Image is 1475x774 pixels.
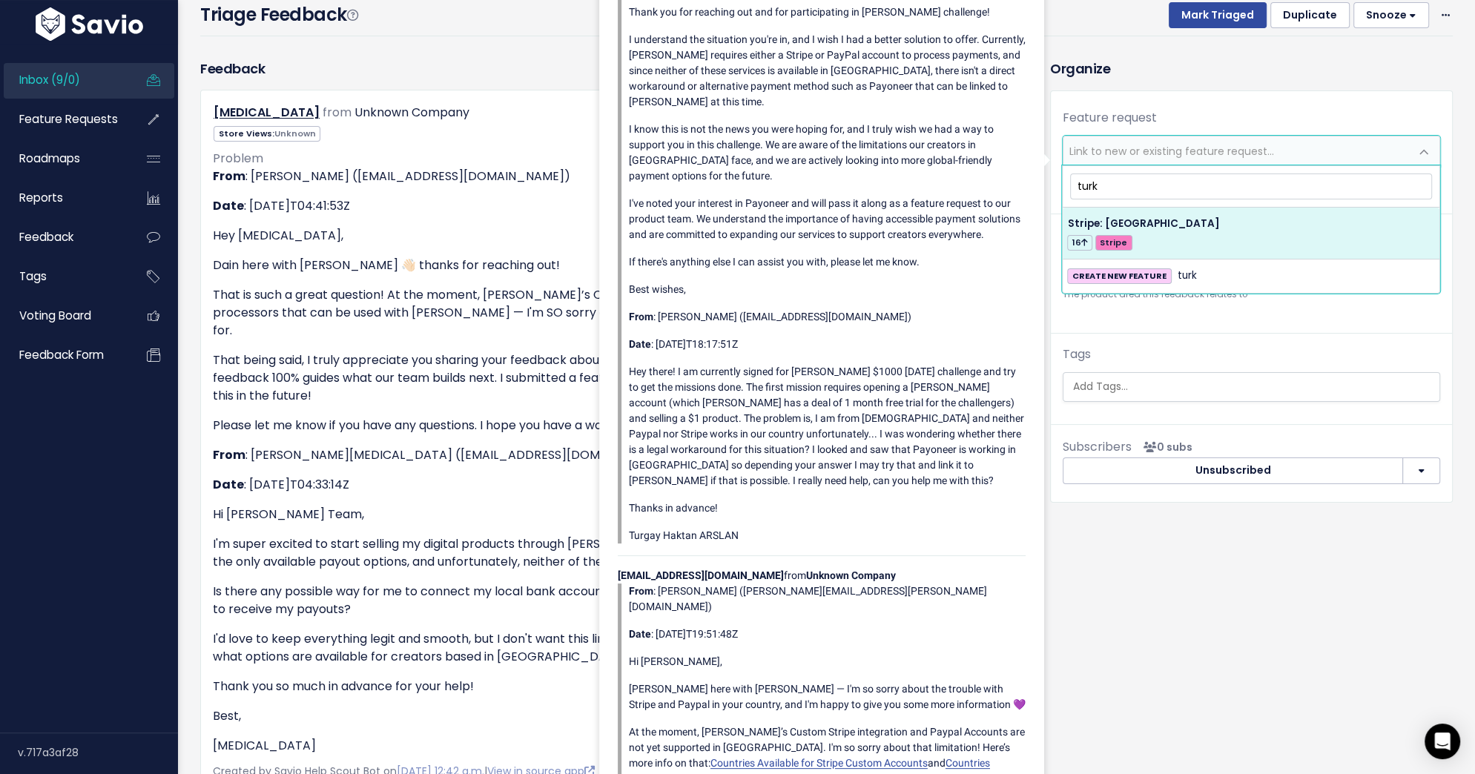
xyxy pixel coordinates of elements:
button: Unsubscribed [1063,457,1403,484]
p: [MEDICAL_DATA] [213,737,991,755]
a: Reports [4,181,123,215]
strong: From [213,168,245,185]
span: Feedback form [19,347,104,363]
p: I understand the situation you're in, and I wish I had a better solution to offer. Currently, [PE... [629,32,1026,110]
div: v.717a3af28 [18,733,178,772]
p: Turgay Haktan ARSLAN [629,528,1026,543]
p: : [PERSON_NAME] ([EMAIL_ADDRESS][DOMAIN_NAME]) [629,309,1026,325]
span: Stripe: [GEOGRAPHIC_DATA] [1067,216,1219,231]
button: Mark Triaged [1169,2,1267,29]
span: 16 [1067,235,1092,251]
strong: Date [213,476,244,493]
strong: Date [629,628,651,640]
span: Feature Requests [19,111,118,127]
input: Add Tags... [1067,379,1453,394]
p: I'm super excited to start selling my digital products through [PERSON_NAME] Store. However, I no... [213,535,991,571]
span: Reports [19,190,63,205]
strong: [EMAIL_ADDRESS][DOMAIN_NAME] [618,569,784,581]
h3: Organize [1050,59,1453,79]
strong: From [629,585,653,597]
a: Roadmaps [4,142,123,176]
span: Stripe [1095,235,1132,251]
p: Is there any possible way for me to connect my local bank account directly, or alternatively, can... [213,583,991,618]
span: turk [1178,267,1197,285]
p: : [PERSON_NAME][MEDICAL_DATA] ([EMAIL_ADDRESS][DOMAIN_NAME]) [213,446,991,464]
a: Feature Requests [4,102,123,136]
span: from [323,104,352,121]
a: Voting Board [4,299,123,333]
span: Link to new or existing feature request... [1069,144,1274,159]
strong: Date [213,197,244,214]
a: Feedback form [4,338,123,372]
div: Open Intercom Messenger [1425,724,1460,759]
a: Countries Available for Stripe Custom Accounts [710,757,928,769]
p: Best wishes, [629,282,1026,297]
p: That being said, I truly appreciate you sharing your feedback about other payment processors that... [213,351,991,405]
p: I know this is not the news you were hoping for, and I truly wish we had a way to support you in ... [629,122,1026,184]
p: Hey there! I am currently signed for [PERSON_NAME] $1000 [DATE] challenge and try to get the miss... [629,364,1026,489]
img: logo-white.9d6f32f41409.svg [32,7,147,41]
p: If there's anything else I can assist you with, please let me know. [629,254,1026,270]
p: Hi [PERSON_NAME] Team, [213,506,991,523]
span: Roadmaps [19,150,80,166]
p: : [DATE]T18:17:51Z [629,337,1026,352]
a: [MEDICAL_DATA] [214,104,320,121]
span: Voting Board [19,308,91,323]
span: Inbox (9/0) [19,72,80,87]
p: Thank you so much in advance for your help! [213,678,991,695]
label: Tags [1063,345,1091,363]
h4: Triage Feedback [200,1,357,28]
span: Store Views: [214,126,320,142]
p: : [DATE]T04:33:14Z [213,476,991,494]
p: Dain here with [PERSON_NAME] 👋🏻 thanks for reaching out! [213,257,991,274]
p: I've noted your interest in Payoneer and will pass it along as a feature request to our product t... [629,196,1026,242]
p: Thank you for reaching out and for participating in [PERSON_NAME] challenge! [629,4,1026,20]
p: Best, [213,707,991,725]
p: [PERSON_NAME] here with [PERSON_NAME] — I'm so sorry about the trouble with Stripe and Paypal in ... [629,681,1026,712]
span: <p><strong>Subscribers</strong><br><br> No subscribers yet<br> </p> [1138,440,1192,454]
a: Feedback [4,220,123,254]
span: Feedback [19,229,73,245]
button: Snooze [1353,2,1429,29]
span: Problem [213,150,263,167]
label: Feature request [1063,109,1157,127]
p: : [PERSON_NAME] ([EMAIL_ADDRESS][DOMAIN_NAME]) [213,168,991,185]
p: : [DATE]T04:41:53Z [213,197,991,215]
p: Hey [MEDICAL_DATA], [213,227,991,245]
span: Subscribers [1063,438,1132,455]
strong: From [213,446,245,463]
p: Hi [PERSON_NAME], [629,654,1026,669]
a: Tags [4,259,123,294]
p: Thanks in advance! [629,500,1026,516]
h3: Feedback [200,59,265,79]
span: Unknown [274,128,316,139]
div: Unknown Company [354,102,469,124]
strong: Unknown Company [806,569,896,581]
p: I'd love to keep everything legit and smooth, but I don't want this limitation to stop me from la... [213,630,991,666]
strong: Date [629,338,651,350]
span: Tags [19,268,47,284]
p: : [PERSON_NAME] ([PERSON_NAME][EMAIL_ADDRESS][PERSON_NAME][DOMAIN_NAME]) [629,583,1026,615]
button: Duplicate [1270,2,1350,29]
p: : [DATE]T19:51:48Z [629,626,1026,642]
a: Inbox (9/0) [4,63,123,97]
small: The product area this feedback relates to [1063,287,1440,302]
strong: CREATE NEW FEATURE [1072,270,1167,282]
p: That is such a great question! At the moment, [PERSON_NAME]’s Custom Stripe integration and PayPa... [213,286,991,340]
p: Please let me know if you have any questions. I hope you have a wonderful day 😊 [213,417,991,434]
strong: From [629,311,653,322]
